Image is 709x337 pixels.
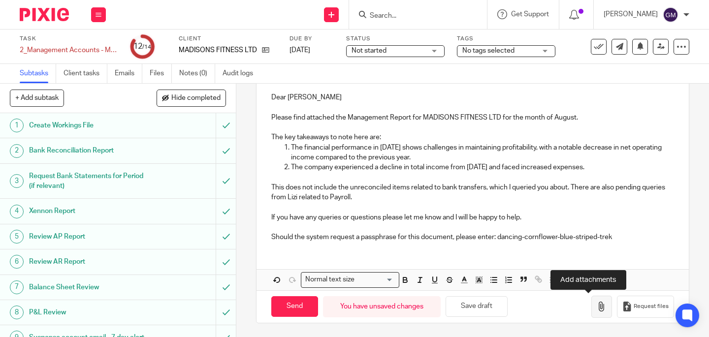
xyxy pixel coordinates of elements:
[290,35,334,43] label: Due by
[133,41,151,52] div: 12
[604,9,658,19] p: [PERSON_NAME]
[115,64,142,83] a: Emails
[271,92,674,102] p: Dear [PERSON_NAME]
[446,296,508,317] button: Save draft
[20,8,69,21] img: Pixie
[20,64,56,83] a: Subtasks
[10,119,24,132] div: 1
[29,254,147,269] h1: Review AR Report
[20,45,118,55] div: 2_Management Accounts - Monthly - NEW - FWD
[171,94,221,102] span: Hide completed
[271,183,674,203] p: This does not include the unreconciled items related to bank transfers, which I queried you about...
[142,44,151,50] small: /14
[10,205,24,218] div: 4
[352,47,387,54] span: Not started
[150,64,172,83] a: Files
[179,45,257,55] p: MADISONS FITNESS LTD
[29,118,147,133] h1: Create Workings File
[10,306,24,319] div: 8
[29,169,147,194] h1: Request Bank Statements for Period (if relevant)
[10,144,24,158] div: 2
[663,7,678,23] img: svg%3E
[301,272,399,287] div: Search for option
[617,296,674,318] button: Request files
[303,275,357,285] span: Normal text size
[29,280,147,295] h1: Balance Sheet Review
[291,162,674,172] p: The company experienced a decline in total income from [DATE] and faced increased expenses.
[179,35,277,43] label: Client
[271,132,674,142] p: The key takeaways to note here are:
[271,232,674,242] p: Should the system request a passphrase for this document, please enter: dancing-cornflower-blue-s...
[634,303,669,310] span: Request files
[457,35,555,43] label: Tags
[29,143,147,158] h1: Bank Reconciliation Report
[64,64,107,83] a: Client tasks
[10,90,64,106] button: + Add subtask
[462,47,515,54] span: No tags selected
[29,305,147,320] h1: P&L Review
[10,280,24,294] div: 7
[271,113,674,123] p: Please find attached the Management Report for MADISONS FITNESS LTD for the month of August.
[10,174,24,188] div: 3
[369,12,457,21] input: Search
[323,296,441,317] div: You have unsaved changes
[290,47,310,54] span: [DATE]
[346,35,445,43] label: Status
[223,64,260,83] a: Audit logs
[29,204,147,218] h1: Xennon Report
[271,213,674,222] p: If you have any queries or questions please let me know and I will be happy to help.
[291,143,674,163] p: The financial performance in [DATE] shows challenges in maintaining profitability, with a notable...
[10,255,24,269] div: 6
[271,296,318,317] input: Send
[179,64,215,83] a: Notes (0)
[29,229,147,244] h1: Review AP Report
[10,230,24,244] div: 5
[511,11,549,18] span: Get Support
[157,90,226,106] button: Hide completed
[20,35,118,43] label: Task
[358,275,393,285] input: Search for option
